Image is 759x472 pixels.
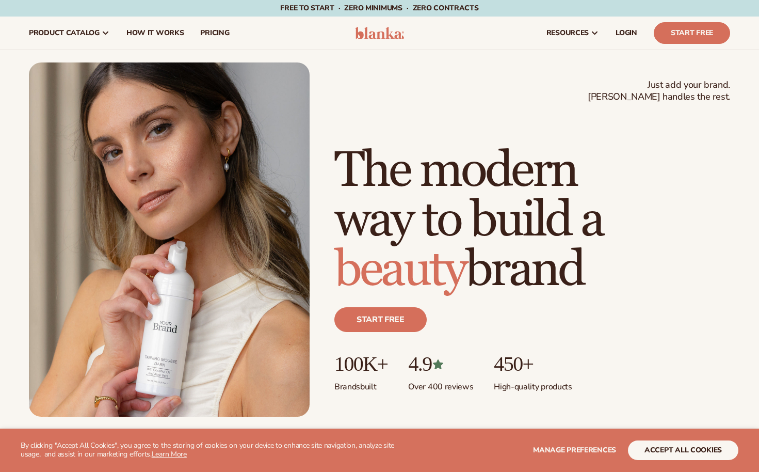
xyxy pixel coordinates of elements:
a: product catalog [21,17,118,50]
span: How It Works [126,29,184,37]
a: How It Works [118,17,192,50]
span: beauty [334,240,465,300]
span: product catalog [29,29,100,37]
p: 100K+ [334,353,387,375]
h1: The modern way to build a brand [334,146,730,295]
span: pricing [200,29,229,37]
img: Female holding tanning mousse. [29,62,310,417]
button: Manage preferences [533,440,616,460]
span: Manage preferences [533,445,616,455]
button: accept all cookies [628,440,738,460]
a: Start Free [654,22,730,44]
p: Brands built [334,375,387,392]
p: By clicking "Accept All Cookies", you agree to the storing of cookies on your device to enhance s... [21,442,403,459]
a: Start free [334,307,427,332]
p: High-quality products [494,375,572,392]
span: LOGIN [616,29,637,37]
p: Over 400 reviews [408,375,473,392]
a: pricing [192,17,237,50]
span: Free to start · ZERO minimums · ZERO contracts [280,3,478,13]
a: LOGIN [607,17,645,50]
span: resources [546,29,589,37]
p: 4.9 [408,353,473,375]
p: 450+ [494,353,572,375]
span: Just add your brand. [PERSON_NAME] handles the rest. [588,79,730,103]
img: logo [355,27,404,39]
a: Learn More [152,449,187,459]
a: resources [538,17,607,50]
